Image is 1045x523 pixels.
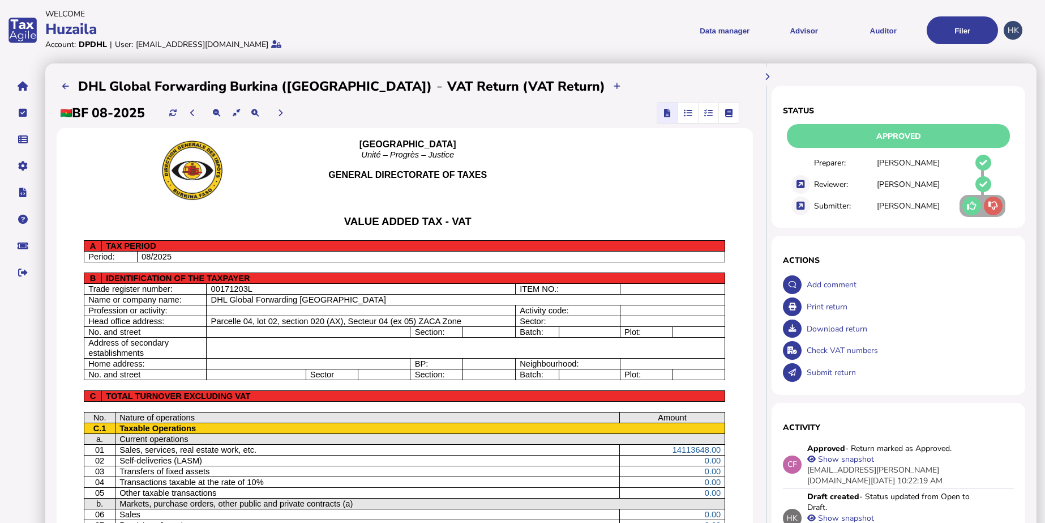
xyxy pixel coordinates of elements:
div: Preparer: [814,158,877,168]
span: 0.00 [705,510,721,519]
span: 0.00 [705,467,721,476]
span: 14113648.00 [673,445,721,454]
div: [EMAIL_ADDRESS][DOMAIN_NAME] [136,39,268,50]
h1: Status [783,105,1014,116]
div: Submitter: [814,201,877,211]
span: Taxable Operations [119,424,196,433]
i: Protected by 2-step verification [271,40,281,48]
span: C.1 [93,424,106,433]
div: DPDHL [79,39,107,50]
span: TOTAL TURNOVER EXCLUDING VAT [106,392,250,401]
span: 0.00 [705,488,721,498]
button: View task [791,197,810,215]
img: bf.png [61,109,72,117]
div: [PERSON_NAME] [877,201,940,211]
div: Download return [804,318,1014,340]
div: Show snapshot [815,454,894,465]
div: Return status - Actions are restricted to nominated users [783,124,1014,148]
strong: Draft created [807,491,859,502]
h2: BF 08-2025 [61,104,145,122]
button: Data manager [11,127,35,151]
span: Current operations [119,435,188,444]
mat-button-toggle: Reconcilliation view by document [678,103,698,123]
button: Reset the return view [227,104,246,122]
span: 0.00 [705,456,721,465]
h2: DHL Global Forwarding Burkina ([GEOGRAPHIC_DATA]) [78,78,432,95]
button: Home [11,74,35,98]
button: Make the return view larger [246,104,264,122]
div: Reviewer: [814,179,877,190]
span: 06 [95,510,104,519]
div: Profile settings [1004,21,1022,40]
div: - Status updated from Open to Draft. [807,491,977,513]
span: 0.00 [705,478,721,487]
div: | [110,39,112,50]
button: Make the return view smaller [208,104,226,122]
div: Submit return [804,362,1014,384]
button: Next period [271,104,290,122]
span: Nature of operations [119,413,195,422]
span: Address of secondary establishments [88,338,169,358]
span: 03 [95,467,104,476]
span: Batch: [520,370,543,379]
div: Account: [45,39,76,50]
span: 08/2025 [142,252,172,261]
b: [GEOGRAPHIC_DATA] [359,139,456,149]
span: TAX PERIOD [106,241,156,250]
span: Sales [119,510,140,519]
div: - Return marked as Approved. [807,443,952,454]
span: b. [96,499,103,508]
button: Auditor [847,16,919,44]
button: Manage settings [11,154,35,178]
span: 04 [95,478,104,487]
button: Change required [984,197,1003,215]
div: - [432,77,447,95]
span: No. and street [88,328,140,337]
button: Upload transactions [608,77,627,96]
span: No. and street [88,370,140,379]
span: Unité – Progrès – Justice [361,150,454,159]
div: Add comment [804,274,1014,296]
div: Approved [787,124,1010,148]
span: Amount [658,413,687,422]
span: Sales, services, real estate work, etc. [119,445,256,454]
button: Make a comment in the activity log. [783,275,802,294]
button: Submit return. [783,363,802,382]
h2: VAT Return (VAT Return) [447,78,605,95]
img: hreAAAAAElFTkSuQmCC [161,140,223,201]
span: Profession or activity: [88,306,167,315]
button: Previous period [183,104,202,122]
span: Batch: [520,328,543,337]
span: Parcelle 04, lot 02, section 020 (AX), Secteur 04 (ex 05) ZACA Zone [211,317,461,326]
span: C [90,392,96,401]
button: Close filing [962,197,981,215]
span: Name or company name: [88,295,182,304]
button: Open printable view of return. [783,297,802,316]
span: Period: [88,252,114,261]
div: Print return [804,296,1014,318]
button: View task [791,175,810,194]
button: Check VAT numbers on return. [783,341,802,360]
button: View filing snapshot at this version [807,455,815,463]
span: a. [96,435,103,444]
span: A [90,241,96,250]
span: Activity code: [520,306,568,315]
div: CF [783,456,802,474]
span: Plot: [624,328,641,337]
span: No. [93,413,106,422]
button: Help pages [11,207,35,231]
div: Huzaila [45,19,519,39]
span: Neighbourhood: [520,359,579,368]
button: Download return [783,320,802,338]
span: ITEM NO.: [520,284,559,294]
span: Trade register number: [88,284,173,294]
span: Head office address: [88,317,164,326]
span: Self-deliveries (LASM) [119,456,202,465]
div: Check VAT numbers [804,339,1014,362]
button: Filer [927,16,998,44]
button: Shows a dropdown of Data manager options [689,16,760,44]
div: [PERSON_NAME] [877,179,940,190]
button: View filing snapshot at this version [807,514,815,522]
mat-button-toggle: Reconcilliation view by tax code [698,103,718,123]
span: 05 [95,488,104,498]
